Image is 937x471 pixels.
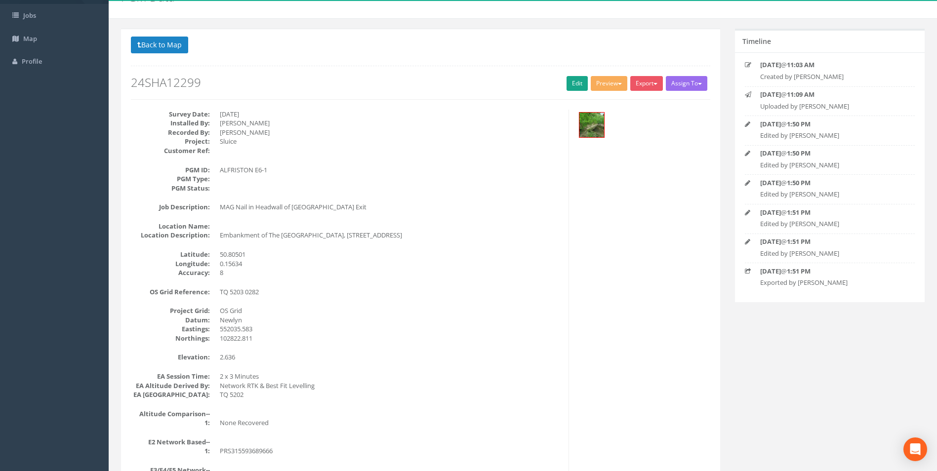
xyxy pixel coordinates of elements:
dt: Eastings: [131,324,210,334]
p: @ [760,208,899,217]
dd: MAG Nail in Headwall of [GEOGRAPHIC_DATA] Exit [220,202,561,212]
dt: Location Name: [131,222,210,231]
p: @ [760,60,899,70]
dd: OS Grid [220,306,561,315]
strong: [DATE] [760,119,781,128]
dt: Project: [131,137,210,146]
p: @ [760,237,899,246]
span: Jobs [23,11,36,20]
dt: Datum: [131,315,210,325]
dd: [DATE] [220,110,561,119]
h5: Timeline [742,38,771,45]
dt: OS Grid Reference: [131,287,210,297]
strong: [DATE] [760,60,781,69]
p: Edited by [PERSON_NAME] [760,160,899,170]
dt: PGM Type: [131,174,210,184]
span: Profile [22,57,42,66]
p: @ [760,149,899,158]
p: Edited by [PERSON_NAME] [760,249,899,258]
strong: 1:51 PM [787,237,811,246]
dt: Northings: [131,334,210,343]
dd: TQ 5203 0282 [220,287,561,297]
dt: Installed By: [131,118,210,128]
strong: [DATE] [760,149,781,157]
dt: Location Description: [131,231,210,240]
strong: [DATE] [760,237,781,246]
strong: [DATE] [760,178,781,187]
p: Edited by [PERSON_NAME] [760,190,899,199]
button: Preview [591,76,627,91]
p: Exported by [PERSON_NAME] [760,278,899,287]
strong: [DATE] [760,90,781,99]
p: Edited by [PERSON_NAME] [760,219,899,229]
dd: 552035.583 [220,324,561,334]
p: @ [760,267,899,276]
dt: Accuracy: [131,268,210,277]
a: Edit [567,76,588,91]
button: Export [630,76,663,91]
dt: Latitude: [131,250,210,259]
dd: None Recovered [220,418,561,428]
dd: PRS315593689666 [220,446,561,456]
dd: ALFRISTON E6-1 [220,165,561,175]
dd: 102822.811 [220,334,561,343]
button: Assign To [666,76,707,91]
dt: EA [GEOGRAPHIC_DATA]: [131,390,210,399]
p: @ [760,119,899,129]
h2: 24SHA12299 [131,76,710,89]
dd: [PERSON_NAME] [220,118,561,128]
span: Map [23,34,37,43]
dt: EA Session Time: [131,372,210,381]
strong: 1:50 PM [787,149,811,157]
dt: Job Description: [131,202,210,212]
dt: EA Altitude Derived By: [131,381,210,391]
strong: 1:50 PM [787,178,811,187]
strong: 1:50 PM [787,119,811,128]
p: Created by [PERSON_NAME] [760,72,899,81]
img: d21c140c-bc56-0503-5efa-078bf21bb498_dbc0646f-db4c-9e33-afb6-162a857f51f8_thumb.jpg [579,113,604,137]
dd: Sluice [220,137,561,146]
dt: Elevation: [131,353,210,362]
dd: 2.636 [220,353,561,362]
dt: PGM Status: [131,184,210,193]
strong: 1:51 PM [787,267,811,275]
dt: 1: [131,446,210,456]
dd: TQ 5202 [220,390,561,399]
dt: Altitude Comparison-- [131,409,210,419]
strong: 11:09 AM [787,90,815,99]
dt: Recorded By: [131,128,210,137]
strong: 1:51 PM [787,208,811,217]
dt: Customer Ref: [131,146,210,156]
strong: [DATE] [760,267,781,275]
dt: PGM ID: [131,165,210,175]
dd: 50.80501 [220,250,561,259]
dt: Survey Date: [131,110,210,119]
div: Open Intercom Messenger [903,437,927,461]
dd: Embankment of The [GEOGRAPHIC_DATA], [STREET_ADDRESS] [220,231,561,240]
dd: [PERSON_NAME] [220,128,561,137]
dt: Project Grid: [131,306,210,315]
strong: [DATE] [760,208,781,217]
dt: E2 Network Based-- [131,437,210,447]
p: Uploaded by [PERSON_NAME] [760,102,899,111]
dd: Newlyn [220,315,561,325]
strong: 11:03 AM [787,60,815,69]
p: Edited by [PERSON_NAME] [760,131,899,140]
dt: 1: [131,418,210,428]
dd: Network RTK & Best Fit Levelling [220,381,561,391]
dd: 0.15634 [220,259,561,269]
dd: 8 [220,268,561,277]
p: @ [760,90,899,99]
dt: Longitude: [131,259,210,269]
dd: 2 x 3 Minutes [220,372,561,381]
p: @ [760,178,899,188]
button: Back to Map [131,37,188,53]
